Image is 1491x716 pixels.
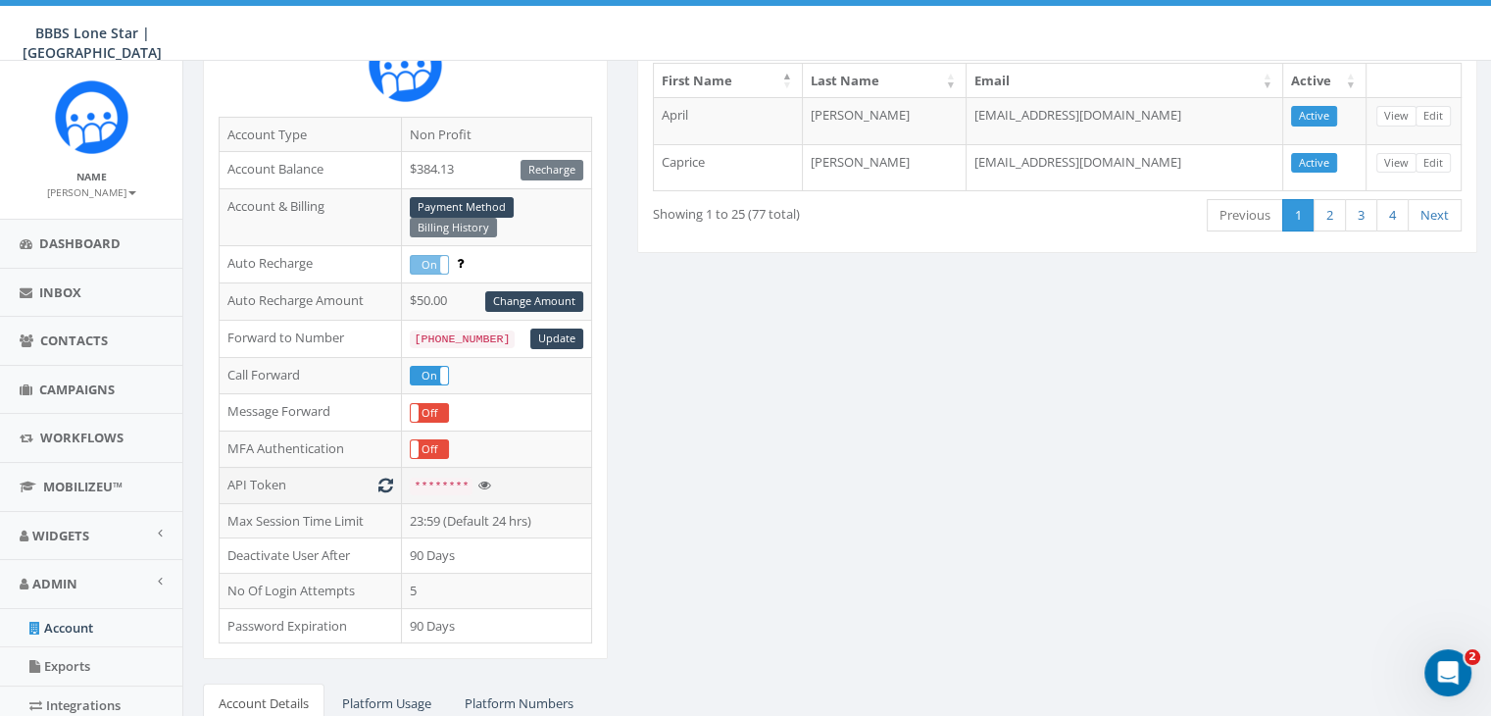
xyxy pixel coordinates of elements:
a: Active [1291,153,1337,174]
a: 2 [1314,199,1346,231]
td: Deactivate User After [220,538,402,574]
td: 5 [402,574,592,609]
td: [PERSON_NAME] [803,144,967,191]
td: [PERSON_NAME] [803,97,967,144]
td: Account Balance [220,152,402,189]
td: $384.13 [402,152,592,189]
div: OnOff [410,255,448,275]
code: [PHONE_NUMBER] [410,331,514,348]
td: Max Session Time Limit [220,503,402,538]
label: Off [411,404,447,422]
span: Workflows [40,429,124,446]
td: $50.00 [402,282,592,320]
a: Next [1408,199,1462,231]
a: View [1376,153,1416,174]
th: Email: activate to sort column ascending [967,64,1283,98]
span: Admin [32,575,77,592]
a: 1 [1282,199,1315,231]
td: MFA Authentication [220,431,402,468]
td: [EMAIL_ADDRESS][DOMAIN_NAME] [967,97,1283,144]
a: Previous [1207,199,1283,231]
label: Off [411,440,447,458]
td: Forward to Number [220,320,402,357]
span: Contacts [40,332,108,349]
td: 23:59 (Default 24 hrs) [402,503,592,538]
span: Widgets [32,527,89,544]
a: Update [530,329,583,349]
img: Rally_Corp_Icon.png [369,28,442,102]
span: Campaigns [39,381,115,398]
td: No Of Login Attempts [220,574,402,609]
a: Active [1291,106,1337,127]
td: Message Forward [220,394,402,432]
div: OnOff [410,366,448,385]
a: View [1376,106,1416,127]
td: 90 Days [402,538,592,574]
img: Rally_Corp_Icon.png [55,80,128,154]
td: April [654,97,803,144]
td: Auto Recharge Amount [220,282,402,320]
i: Generate New Token [378,479,393,491]
td: Auto Recharge [220,246,402,283]
iframe: Intercom live chat [1424,649,1471,696]
div: OnOff [410,439,448,459]
label: On [411,367,447,384]
label: On [411,256,447,274]
td: 90 Days [402,608,592,643]
span: 2 [1465,649,1480,665]
a: Change Amount [485,291,583,312]
a: 4 [1376,199,1409,231]
a: Payment Method [410,197,514,218]
td: [EMAIL_ADDRESS][DOMAIN_NAME] [967,144,1283,191]
td: Account & Billing [220,188,402,246]
span: BBBS Lone Star | [GEOGRAPHIC_DATA] [23,24,162,62]
a: 3 [1345,199,1377,231]
a: Edit [1416,153,1451,174]
span: MobilizeU™ [43,478,123,495]
div: OnOff [410,403,448,423]
td: Non Profit [402,117,592,152]
a: [PERSON_NAME] [47,182,136,200]
div: Showing 1 to 25 (77 total) [653,197,972,224]
span: Dashboard [39,234,121,252]
small: [PERSON_NAME] [47,185,136,199]
span: Enable to prevent campaign failure. [457,254,464,272]
th: Active: activate to sort column ascending [1283,64,1367,98]
td: Call Forward [220,357,402,394]
td: Caprice [654,144,803,191]
td: Password Expiration [220,608,402,643]
a: Edit [1416,106,1451,127]
td: Account Type [220,117,402,152]
span: Inbox [39,283,81,301]
th: Last Name: activate to sort column ascending [803,64,967,98]
small: Name [76,170,107,183]
td: API Token [220,468,402,504]
th: First Name: activate to sort column descending [654,64,803,98]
